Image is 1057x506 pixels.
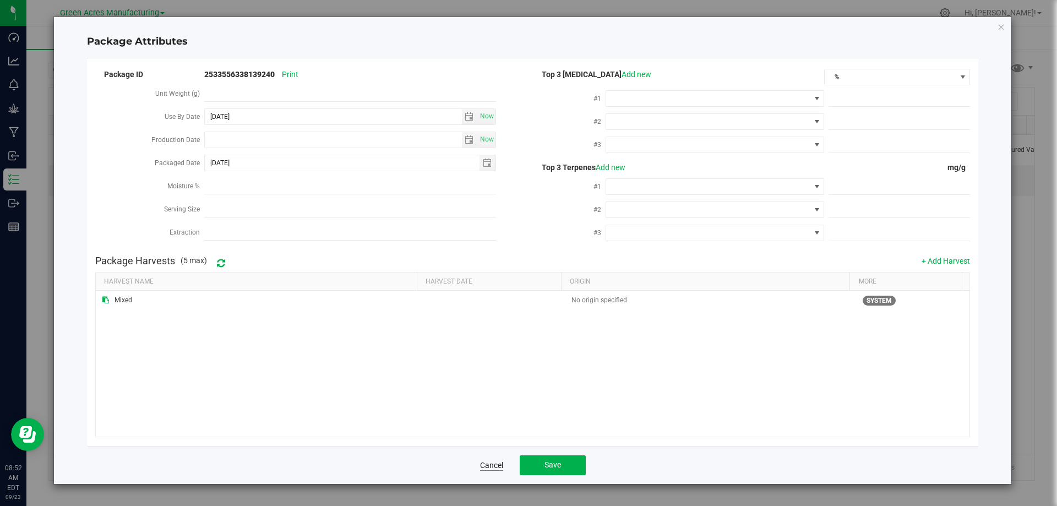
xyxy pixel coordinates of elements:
span: select [477,132,495,148]
label: #2 [593,200,606,220]
th: Harvest Date [417,273,561,291]
label: Moisture % [167,176,204,196]
label: #1 [593,89,606,108]
label: #3 [593,135,606,155]
span: select [477,109,495,124]
a: Add new [596,163,625,172]
th: More [849,273,962,291]
label: #1 [593,177,606,197]
th: Harvest Name [96,273,417,291]
label: Extraction [170,222,204,242]
span: % [825,69,956,85]
label: #3 [593,223,606,243]
strong: 2533556338139240 [204,70,275,79]
span: Save [544,460,561,469]
th: Origin [561,273,850,291]
label: Packaged Date [155,153,204,173]
span: No origin specified [571,296,627,304]
label: Serving Size [164,199,204,219]
span: This harvest was probably harvested in Flourish. If your company is integrated with METRC, it cou... [863,296,896,306]
button: Close modal [998,20,1005,33]
label: #2 [593,112,606,132]
label: Unit Weight (g) [155,84,204,104]
a: Cancel [480,460,503,471]
span: Mixed [115,295,132,306]
iframe: Resource center [11,418,44,451]
span: select [480,155,495,171]
h4: Package Attributes [87,35,979,49]
a: Add new [622,70,651,79]
span: Top 3 [MEDICAL_DATA] [533,70,651,79]
button: Save [520,455,586,475]
span: select [462,132,478,148]
span: Print [282,70,298,79]
span: Set Current date [478,132,497,148]
h4: Package Harvests [95,255,175,266]
label: Production Date [151,130,204,150]
label: Use By Date [165,107,204,127]
span: Package ID [95,70,143,79]
button: + Add Harvest [922,255,970,266]
span: select [462,109,478,124]
span: Set Current date [478,108,497,124]
span: Top 3 Terpenes [533,163,625,172]
span: (5 max) [181,255,207,266]
span: mg/g [947,163,970,172]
